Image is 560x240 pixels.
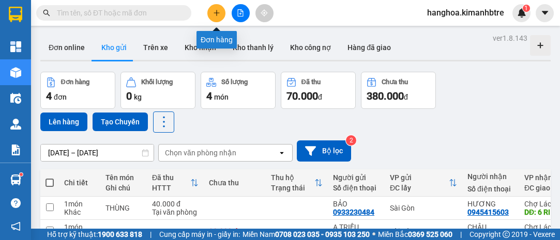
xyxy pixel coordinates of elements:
[41,145,154,161] input: Select a date range.
[206,90,212,102] span: 4
[503,231,510,238] span: copyright
[46,90,52,102] span: 4
[196,31,237,49] div: Đơn hàng
[152,173,190,182] div: Đã thu
[134,93,142,101] span: kg
[126,90,132,102] span: 0
[10,41,21,52] img: dashboard-icon
[135,35,176,60] button: Trên xe
[390,227,457,235] div: Sài Gòn
[221,78,248,86] div: Số lượng
[47,229,142,240] span: Hỗ trợ kỹ thuật:
[333,173,380,182] div: Người gửi
[64,179,95,187] div: Chi tiết
[224,35,282,60] button: Kho thanh lý
[98,230,142,238] strong: 1900 633 818
[372,232,375,236] span: ⚪️
[467,208,509,216] div: 0945415603
[408,230,452,238] strong: 0369 525 060
[43,9,50,17] span: search
[523,5,530,12] sup: 1
[530,35,551,56] div: Tạo kho hàng mới
[536,4,554,22] button: caret-down
[467,172,514,181] div: Người nhận
[297,140,351,162] button: Bộ lọc
[346,135,356,146] sup: 2
[10,145,21,155] img: solution-icon
[141,78,173,86] div: Khối lượng
[10,67,21,78] img: warehouse-icon
[9,7,22,22] img: logo-vxr
[255,4,274,22] button: aim
[120,72,195,109] button: Khối lượng0kg
[333,223,380,231] div: A TRIỀU
[282,35,339,60] button: Kho công nợ
[213,9,220,17] span: plus
[339,35,399,60] button: Hàng đã giao
[57,7,179,19] input: Tìm tên, số ĐT hoặc mã đơn
[275,230,370,238] strong: 0708 023 035 - 0935 103 250
[390,173,449,182] div: VP gửi
[333,184,380,192] div: Số điện thoại
[64,223,95,231] div: 1 món
[271,184,314,192] div: Trạng thái
[207,4,225,22] button: plus
[361,72,436,109] button: Chưa thu380.000đ
[105,184,142,192] div: Ghi chú
[404,93,408,101] span: đ
[467,185,514,193] div: Số điện thoại
[209,179,261,187] div: Chưa thu
[524,5,528,12] span: 1
[150,229,152,240] span: |
[152,184,190,192] div: HTTT
[64,200,95,208] div: 1 món
[266,169,328,197] th: Toggle SortBy
[40,72,115,109] button: Đơn hàng4đơn
[93,35,135,60] button: Kho gửi
[147,169,204,197] th: Toggle SortBy
[467,223,514,231] div: CHÂU
[385,169,462,197] th: Toggle SortBy
[40,113,87,131] button: Lên hàng
[176,35,224,60] button: Kho nhận
[419,6,512,19] span: hanghoa.kimanhbtre
[281,72,356,109] button: Đã thu70.000đ
[105,227,142,235] div: BAO
[11,221,21,231] span: notification
[152,200,199,208] div: 40.000 đ
[10,119,21,130] img: warehouse-icon
[93,113,148,131] button: Tạo Chuyến
[201,72,276,109] button: Số lượng4món
[232,4,250,22] button: file-add
[40,35,93,60] button: Đơn online
[261,9,268,17] span: aim
[286,90,318,102] span: 70.000
[159,229,240,240] span: Cung cấp máy in - giấy in:
[318,93,322,101] span: đ
[10,174,21,185] img: warehouse-icon
[105,204,142,212] div: THÙNG
[390,204,457,212] div: Sài Gòn
[105,173,142,182] div: Tên món
[209,227,261,235] div: 80.000 đ
[333,200,380,208] div: BẢO
[214,93,229,101] span: món
[11,198,21,208] span: question-circle
[493,33,527,44] div: ver 1.8.143
[61,78,89,86] div: Đơn hàng
[152,208,199,216] div: Tại văn phòng
[460,229,462,240] span: |
[54,93,67,101] span: đơn
[301,78,321,86] div: Đã thu
[20,173,23,176] sup: 1
[540,8,550,18] span: caret-down
[467,200,514,208] div: HƯƠNG
[367,90,404,102] span: 380.000
[165,148,236,158] div: Chọn văn phòng nhận
[271,173,314,182] div: Thu hộ
[378,229,452,240] span: Miền Bắc
[237,9,244,17] span: file-add
[243,229,370,240] span: Miền Nam
[382,78,408,86] div: Chưa thu
[333,208,374,216] div: 0933230484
